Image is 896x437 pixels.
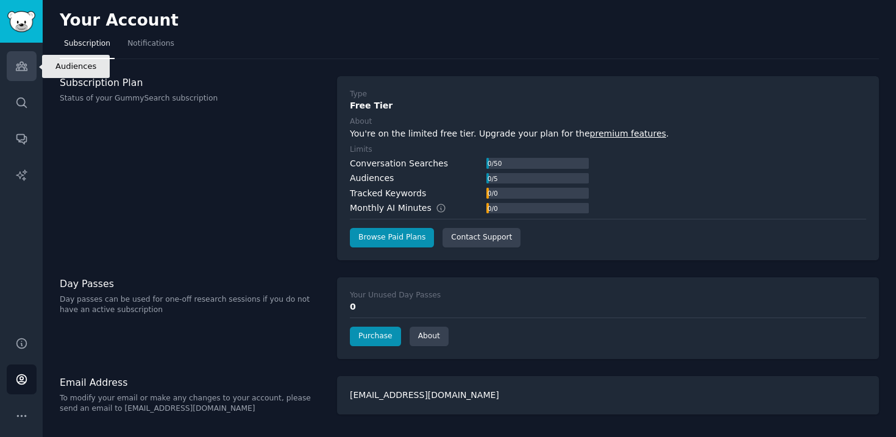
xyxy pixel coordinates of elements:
[410,327,449,346] a: About
[350,99,866,112] div: Free Tier
[350,228,434,247] a: Browse Paid Plans
[486,203,499,214] div: 0 / 0
[350,172,394,185] div: Audiences
[60,376,324,389] h3: Email Address
[64,38,110,49] span: Subscription
[486,173,499,184] div: 0 / 5
[123,34,179,59] a: Notifications
[60,393,324,414] p: To modify your email or make any changes to your account, please send an email to [EMAIL_ADDRESS]...
[60,294,324,316] p: Day passes can be used for one-off research sessions if you do not have an active subscription
[350,144,372,155] div: Limits
[350,290,441,301] div: Your Unused Day Passes
[486,188,499,199] div: 0 / 0
[127,38,174,49] span: Notifications
[350,127,866,140] div: You're on the limited free tier. Upgrade your plan for the .
[350,202,459,215] div: Monthly AI Minutes
[60,76,324,89] h3: Subscription Plan
[7,11,35,32] img: GummySearch logo
[337,376,879,414] div: [EMAIL_ADDRESS][DOMAIN_NAME]
[350,187,426,200] div: Tracked Keywords
[443,228,521,247] a: Contact Support
[590,129,666,138] a: premium features
[60,93,324,104] p: Status of your GummySearch subscription
[60,277,324,290] h3: Day Passes
[350,157,448,170] div: Conversation Searches
[60,34,115,59] a: Subscription
[350,116,372,127] div: About
[350,327,401,346] a: Purchase
[486,158,503,169] div: 0 / 50
[350,300,866,313] div: 0
[60,11,179,30] h2: Your Account
[350,89,367,100] div: Type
